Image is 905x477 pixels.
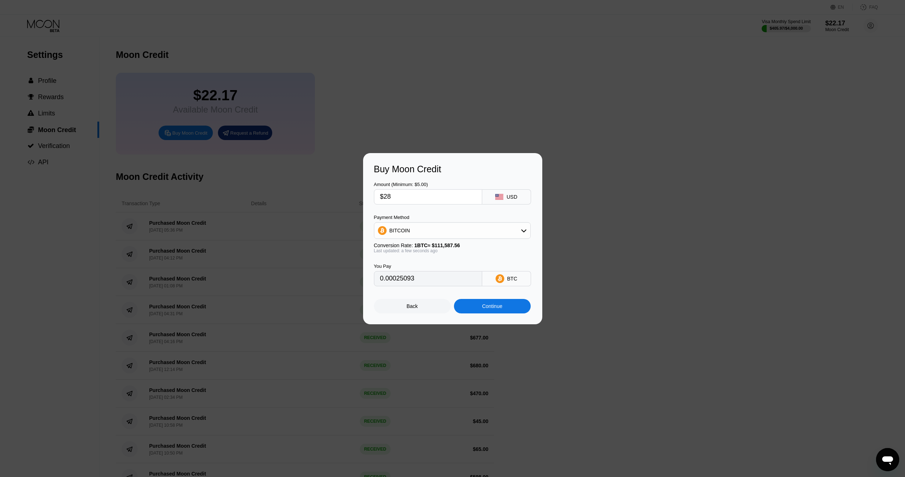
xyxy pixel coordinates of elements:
iframe: Bouton de lancement de la fenêtre de messagerie [876,448,899,471]
div: Amount (Minimum: $5.00) [374,182,482,187]
div: Last updated: a few seconds ago [374,248,531,253]
div: Back [374,299,451,313]
div: Payment Method [374,215,531,220]
div: Back [407,303,418,309]
div: BITCOIN [374,223,530,238]
div: BITCOIN [390,228,410,233]
span: 1 BTC ≈ $111,587.56 [414,242,460,248]
div: Continue [482,303,502,309]
div: You Pay [374,263,482,269]
div: Conversion Rate: [374,242,531,248]
div: Buy Moon Credit [374,164,531,174]
div: Continue [454,299,531,313]
input: $0.00 [380,190,476,204]
div: USD [506,194,517,200]
div: BTC [507,276,517,282]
